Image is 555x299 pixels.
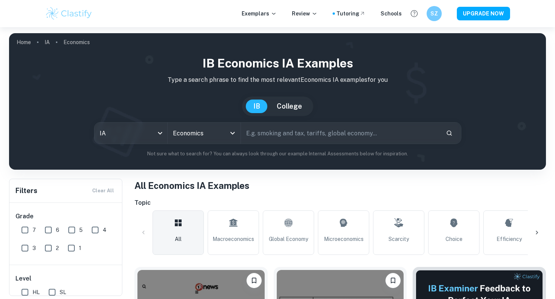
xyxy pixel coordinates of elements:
button: Bookmark [247,273,262,288]
span: Microeconomics [324,235,364,243]
img: Clastify logo [45,6,93,21]
span: All [175,235,182,243]
span: HL [32,288,40,296]
img: profile cover [9,33,546,170]
h6: Grade [15,212,117,221]
button: IB [246,100,268,113]
p: Type a search phrase to find the most relevant Economics IA examples for you [15,75,540,84]
button: College [269,100,310,113]
a: Tutoring [336,9,365,18]
h6: Topic [134,198,546,207]
span: 2 [56,244,59,252]
p: Exemplars [242,9,277,18]
p: Review [292,9,318,18]
span: Choice [446,235,462,243]
button: Open [227,128,238,138]
span: 7 [32,226,36,234]
a: Schools [381,9,402,18]
a: Home [17,37,31,48]
p: Economics [63,38,90,46]
span: 3 [32,244,36,252]
button: Search [443,127,456,140]
h1: IB Economics IA examples [15,54,540,72]
span: Efficiency [496,235,522,243]
span: Scarcity [388,235,409,243]
h6: SZ [430,9,439,18]
span: 5 [79,226,83,234]
input: E.g. smoking and tax, tariffs, global economy... [241,123,440,144]
span: 4 [103,226,106,234]
button: SZ [427,6,442,21]
a: IA [45,37,50,48]
span: 6 [56,226,59,234]
button: Help and Feedback [408,7,421,20]
button: Bookmark [385,273,401,288]
div: IA [94,123,167,144]
span: Global Economy [269,235,308,243]
p: Not sure what to search for? You can always look through our example Internal Assessments below f... [15,150,540,158]
span: 1 [79,244,81,252]
span: Macroeconomics [213,235,254,243]
h6: Filters [15,186,37,196]
h1: All Economics IA Examples [134,179,546,192]
h6: Level [15,274,117,283]
span: SL [60,288,66,296]
button: UPGRADE NOW [457,7,510,20]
